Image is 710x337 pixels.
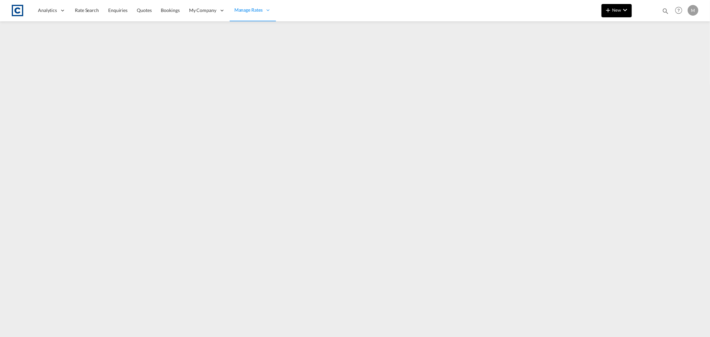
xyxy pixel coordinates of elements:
span: Quotes [137,7,151,13]
div: Help [673,5,688,17]
md-icon: icon-chevron-down [621,6,629,14]
img: 1fdb9190129311efbfaf67cbb4249bed.jpeg [10,3,25,18]
span: My Company [189,7,216,14]
md-icon: icon-plus 400-fg [604,6,612,14]
span: New [604,7,629,13]
span: Rate Search [75,7,99,13]
span: Bookings [161,7,180,13]
button: icon-plus 400-fgNewicon-chevron-down [601,4,632,17]
span: Analytics [38,7,57,14]
md-icon: icon-magnify [662,7,669,15]
div: M [688,5,698,16]
span: Manage Rates [234,7,263,13]
span: Help [673,5,684,16]
span: Enquiries [108,7,127,13]
div: icon-magnify [662,7,669,17]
